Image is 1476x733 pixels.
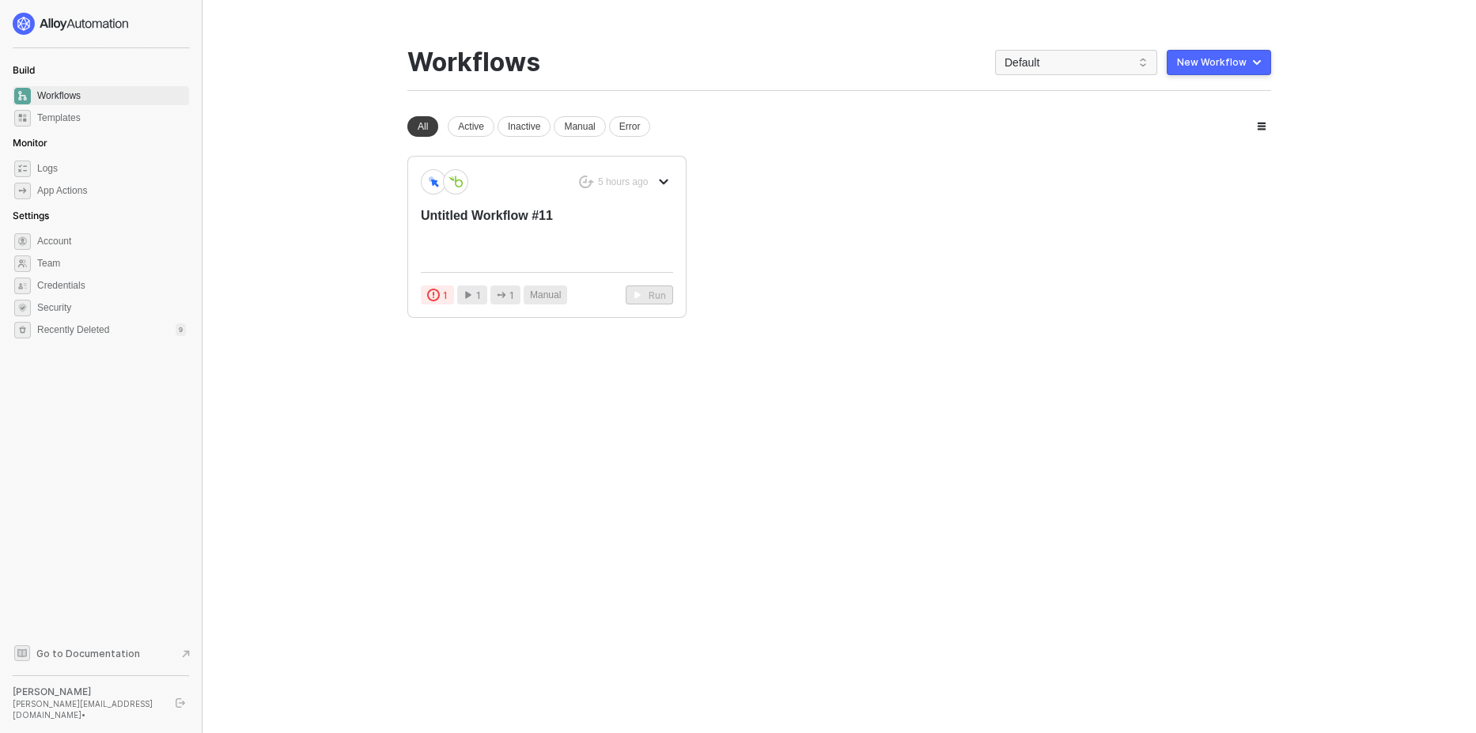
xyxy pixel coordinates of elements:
[37,86,186,105] span: Workflows
[37,254,186,273] span: Team
[407,47,540,77] div: Workflows
[14,183,31,199] span: icon-app-actions
[14,233,31,250] span: settings
[37,323,109,337] span: Recently Deleted
[1167,50,1271,75] button: New Workflow
[14,300,31,316] span: security
[14,88,31,104] span: dashboard
[13,13,130,35] img: logo
[14,322,31,338] span: settings
[176,323,186,336] div: 9
[509,288,514,303] span: 1
[37,108,186,127] span: Templates
[609,116,651,137] div: Error
[448,175,463,189] img: icon
[13,698,161,720] div: [PERSON_NAME][EMAIL_ADDRESS][DOMAIN_NAME] •
[37,276,186,295] span: Credentials
[498,116,551,137] div: Inactive
[554,116,605,137] div: Manual
[37,159,186,178] span: Logs
[176,698,185,708] span: logout
[13,137,47,149] span: Monitor
[14,255,31,272] span: team
[530,288,561,303] span: Manual
[14,278,31,294] span: credentials
[448,116,494,137] div: Active
[178,646,194,662] span: document-arrow
[426,175,441,188] img: icon
[1177,56,1247,69] div: New Workflow
[598,176,648,189] div: 5 hours ago
[497,290,506,300] span: icon-app-actions
[1005,51,1148,74] span: Default
[407,116,438,137] div: All
[14,110,31,127] span: marketplace
[421,207,623,259] div: Untitled Workflow #11
[13,686,161,698] div: [PERSON_NAME]
[659,177,668,187] span: icon-arrow-down
[14,161,31,177] span: icon-logs
[443,288,448,303] span: 1
[37,232,186,251] span: Account
[13,13,189,35] a: logo
[13,644,190,663] a: Knowledge Base
[37,184,87,198] div: App Actions
[13,64,35,76] span: Build
[13,210,49,221] span: Settings
[36,647,140,660] span: Go to Documentation
[579,176,594,189] span: icon-success-page
[476,288,481,303] span: 1
[37,298,186,317] span: Security
[626,285,673,304] button: Run
[14,645,30,661] span: documentation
